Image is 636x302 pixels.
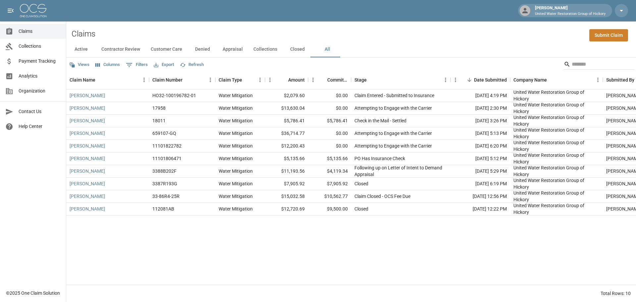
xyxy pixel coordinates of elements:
div: Water Mitigation [219,130,253,137]
div: $0.00 [308,127,351,140]
a: Submit Claim [589,29,628,41]
div: Stage [351,71,450,89]
p: United Water Restoration Group of Hickory [535,11,606,17]
div: 11101822782 [152,143,182,149]
div: $4,119.34 [308,165,351,178]
div: 3388B202F [152,168,177,174]
a: [PERSON_NAME] [70,206,105,212]
div: Attempting to Engage with the Carrier [354,130,432,137]
div: PO Has Insurance Check [354,155,405,162]
button: Export [152,60,176,70]
div: dynamic tabs [66,41,636,57]
div: Date Submitted [474,71,507,89]
div: $5,786.41 [308,115,351,127]
div: $12,720.69 [265,203,308,215]
button: Sort [465,75,474,85]
a: [PERSON_NAME] [70,92,105,99]
button: All [312,41,342,57]
button: Sort [318,75,327,85]
button: Active [66,41,96,57]
div: [DATE] 6:20 PM [450,140,510,152]
div: 11101806471 [152,155,182,162]
button: Refresh [178,60,205,70]
button: Sort [242,75,251,85]
h2: Claims [72,29,95,39]
div: United Water Restoration Group of Hickory [513,152,600,165]
a: [PERSON_NAME] [70,117,105,124]
div: Company Name [513,71,547,89]
div: $7,905.92 [308,178,351,190]
div: $13,630.04 [265,102,308,115]
div: $0.00 [308,90,351,102]
div: 17958 [152,105,166,111]
div: United Water Restoration Group of Hickory [513,114,600,127]
div: 659107-GQ [152,130,176,137]
div: $36,714.77 [265,127,308,140]
div: Check in the Mail - Settled [354,117,406,124]
div: Following up on Letter of Intent to Demand Appraisal [354,164,447,178]
button: Menu [205,75,215,85]
div: Claim Name [70,71,95,89]
div: Amount [265,71,308,89]
div: Attempting to Engage with the Carrier [354,105,432,111]
div: $9,500.00 [308,203,351,215]
div: United Water Restoration Group of Hickory [513,190,600,203]
div: United Water Restoration Group of Hickory [513,177,600,190]
button: Menu [441,75,450,85]
div: Stage [354,71,367,89]
div: $15,032.58 [265,190,308,203]
span: Claims [19,28,61,35]
button: Sort [183,75,192,85]
button: Sort [367,75,376,85]
div: United Water Restoration Group of Hickory [513,127,600,140]
div: © 2025 One Claim Solution [6,290,60,296]
button: Sort [547,75,556,85]
button: Collections [248,41,283,57]
div: $0.00 [308,102,351,115]
span: Help Center [19,123,61,130]
div: Claim Closed - OCS Fee Due [354,193,410,200]
div: United Water Restoration Group of Hickory [513,164,600,178]
button: Menu [593,75,603,85]
div: $5,135.66 [265,152,308,165]
div: [DATE] 2:30 PM [450,102,510,115]
div: Water Mitigation [219,105,253,111]
button: Menu [450,75,460,85]
div: [DATE] 5:29 PM [450,165,510,178]
div: Water Mitigation [219,117,253,124]
button: Sort [95,75,105,85]
div: Search [564,59,635,71]
div: Total Rows: 10 [601,290,631,297]
div: [DATE] 12:22 PM [450,203,510,215]
a: [PERSON_NAME] [70,130,105,137]
a: [PERSON_NAME] [70,105,105,111]
button: Menu [308,75,318,85]
div: Water Mitigation [219,155,253,162]
span: Analytics [19,73,61,80]
div: Closed [354,180,368,187]
button: Show filters [124,60,149,70]
button: Menu [139,75,149,85]
div: $5,786.41 [265,115,308,127]
div: [DATE] 5:12 PM [450,152,510,165]
div: [DATE] 4:19 PM [450,90,510,102]
a: [PERSON_NAME] [70,168,105,174]
button: Contractor Review [96,41,145,57]
div: Water Mitigation [219,143,253,149]
div: Amount [288,71,305,89]
div: $12,200.43 [265,140,308,152]
button: Menu [265,75,275,85]
img: ocs-logo-white-transparent.png [20,4,46,17]
button: Appraisal [217,41,248,57]
div: HO32-100196782-01 [152,92,196,99]
button: Menu [255,75,265,85]
button: Customer Care [145,41,187,57]
div: Claim Name [66,71,149,89]
div: Water Mitigation [219,180,253,187]
div: 18011 [152,117,166,124]
div: Claim Entered - Submitted to Insurance [354,92,434,99]
div: 33-86R4-25R [152,193,180,200]
div: [DATE] 12:56 PM [450,190,510,203]
button: Views [68,60,91,70]
div: [DATE] 6:19 PM [450,178,510,190]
